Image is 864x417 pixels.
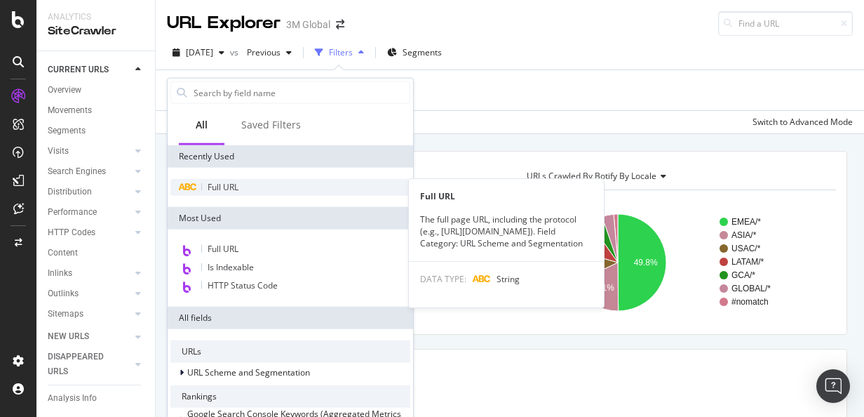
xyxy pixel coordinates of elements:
[48,11,144,23] div: Analytics
[48,83,145,98] a: Overview
[48,246,78,260] div: Content
[731,230,757,240] text: ASIA/*
[747,111,853,133] button: Switch to Advanced Mode
[48,185,131,199] a: Distribution
[731,257,764,267] text: LATAM/*
[48,62,131,77] a: CURRENT URLS
[168,307,413,329] div: All fields
[187,366,310,378] span: URL Scheme and Segmentation
[634,258,658,267] text: 49.8%
[48,164,106,179] div: Search Engines
[731,297,769,307] text: #nomatch
[170,340,410,363] div: URLs
[196,118,208,132] div: All
[48,307,83,322] div: Sitemaps
[241,41,297,64] button: Previous
[192,82,410,103] input: Search by field name
[731,244,761,253] text: USAC/*
[167,11,281,35] div: URL Explorer
[48,286,131,301] a: Outlinks
[241,118,301,132] div: Saved Filters
[524,165,823,187] h4: URLs Crawled By Botify By locale
[48,307,131,322] a: Sitemaps
[48,246,145,260] a: Content
[48,350,131,379] a: DISAPPEARED URLS
[409,213,604,249] div: The full page URL, including the protocol (e.g., [URL][DOMAIN_NAME]). Field Category: URL Scheme ...
[48,266,72,281] div: Inlinks
[409,190,604,202] div: Full URL
[329,46,353,58] div: Filters
[527,170,656,182] span: URLs Crawled By Botify By locale
[48,144,69,159] div: Visits
[48,350,119,379] div: DISAPPEARED URLS
[168,145,413,168] div: Recently Used
[168,207,413,230] div: Most Used
[420,273,466,285] span: DATA TYPE:
[208,261,254,273] span: Is Indexable
[497,273,520,285] span: String
[286,18,330,32] div: 3M Global
[48,391,97,406] div: Analysis Info
[48,23,144,39] div: SiteCrawler
[186,46,213,58] span: 2025 Sep. 7th
[48,225,95,240] div: HTTP Codes
[48,286,79,301] div: Outlinks
[48,329,131,344] a: NEW URLS
[48,185,92,199] div: Distribution
[208,181,238,193] span: Full URL
[170,385,410,408] div: Rankings
[48,266,131,281] a: Inlinks
[513,201,831,324] svg: A chart.
[718,11,853,36] input: Find a URL
[208,279,278,291] span: HTTP Status Code
[309,41,370,64] button: Filters
[731,270,755,280] text: GCA/*
[241,46,281,58] span: Previous
[48,205,131,220] a: Performance
[208,243,238,255] span: Full URL
[48,225,131,240] a: HTTP Codes
[816,369,850,403] div: Open Intercom Messenger
[167,41,230,64] button: [DATE]
[382,41,447,64] button: Segments
[230,46,241,58] span: vs
[48,83,81,98] div: Overview
[48,144,131,159] a: Visits
[48,205,97,220] div: Performance
[48,124,86,138] div: Segments
[48,391,145,406] a: Analysis Info
[48,62,109,77] div: CURRENT URLS
[48,103,145,118] a: Movements
[336,20,344,29] div: arrow-right-arrow-left
[403,46,442,58] span: Segments
[752,116,853,128] div: Switch to Advanced Mode
[48,164,131,179] a: Search Engines
[48,124,145,138] a: Segments
[48,329,89,344] div: NEW URLS
[731,217,761,227] text: EMEA/*
[48,103,92,118] div: Movements
[731,284,771,293] text: GLOBAL/*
